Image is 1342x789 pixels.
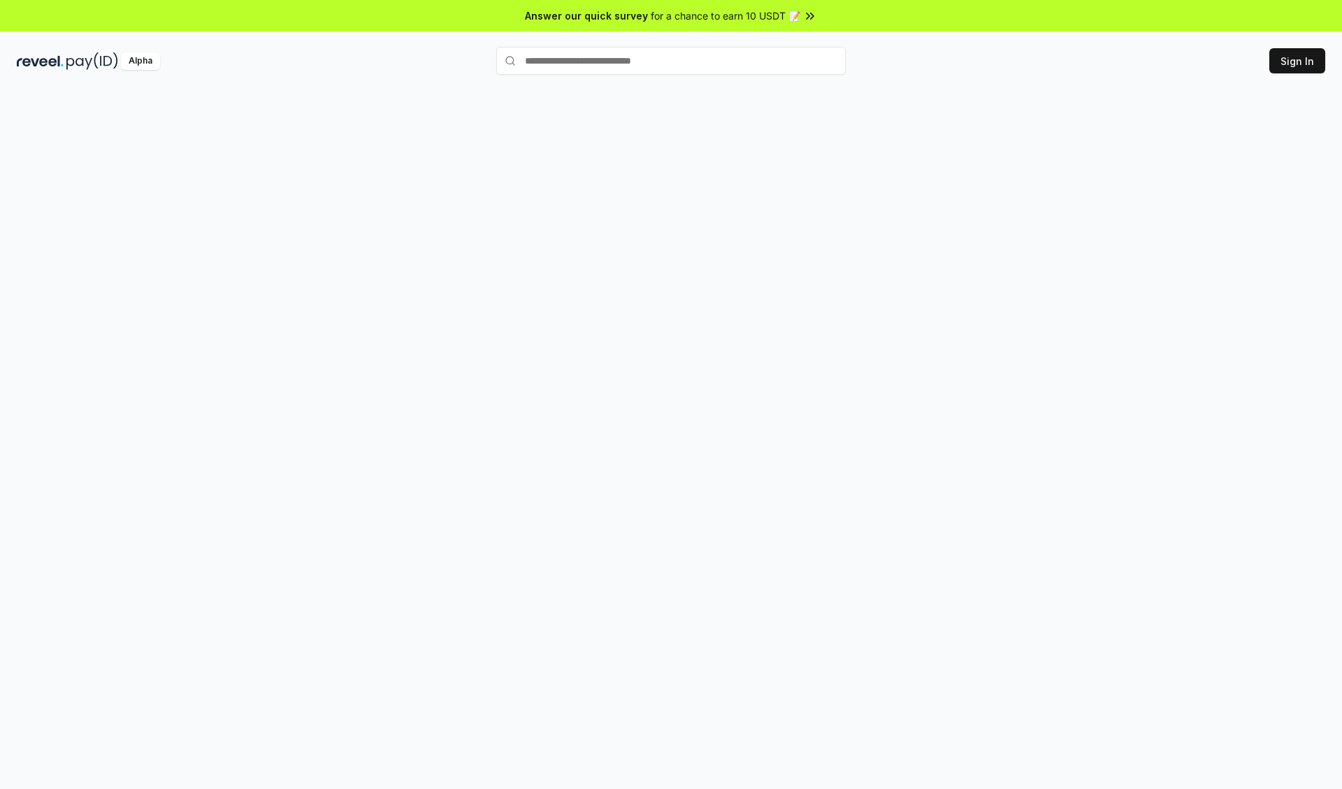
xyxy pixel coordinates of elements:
img: pay_id [66,52,118,70]
button: Sign In [1269,48,1325,73]
span: Answer our quick survey [525,8,648,23]
img: reveel_dark [17,52,64,70]
span: for a chance to earn 10 USDT 📝 [651,8,800,23]
div: Alpha [121,52,160,70]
